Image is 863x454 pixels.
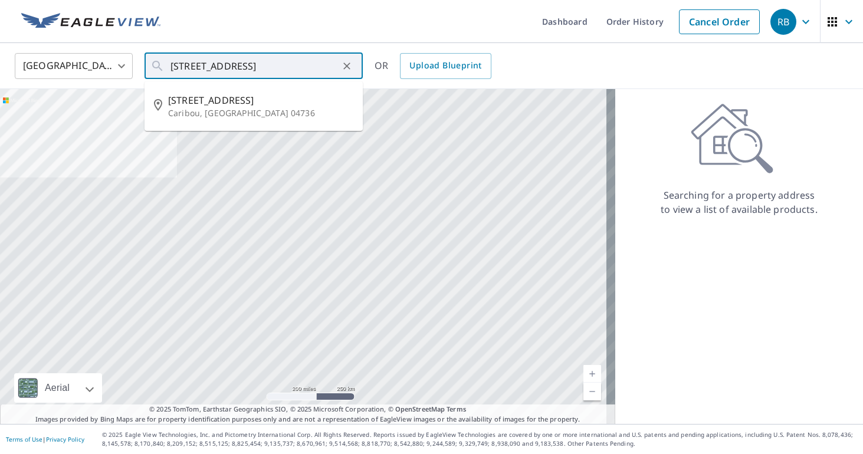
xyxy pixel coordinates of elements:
input: Search by address or latitude-longitude [170,50,339,83]
span: Upload Blueprint [409,58,481,73]
a: Terms [447,404,466,413]
span: © 2025 TomTom, Earthstar Geographics SIO, © 2025 Microsoft Corporation, © [149,404,466,414]
a: Upload Blueprint [400,53,491,79]
div: Aerial [14,373,102,403]
a: Privacy Policy [46,435,84,443]
a: Current Level 5, Zoom In [583,365,601,383]
p: Searching for a property address to view a list of available products. [660,188,818,216]
a: Terms of Use [6,435,42,443]
a: Current Level 5, Zoom Out [583,383,601,400]
div: Aerial [41,373,73,403]
a: Cancel Order [679,9,760,34]
a: OpenStreetMap [395,404,445,413]
span: [STREET_ADDRESS] [168,93,353,107]
div: OR [375,53,491,79]
p: Caribou, [GEOGRAPHIC_DATA] 04736 [168,107,353,119]
div: RB [770,9,796,35]
img: EV Logo [21,13,160,31]
button: Clear [339,58,355,74]
p: | [6,436,84,443]
p: © 2025 Eagle View Technologies, Inc. and Pictometry International Corp. All Rights Reserved. Repo... [102,430,857,448]
div: [GEOGRAPHIC_DATA] [15,50,133,83]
